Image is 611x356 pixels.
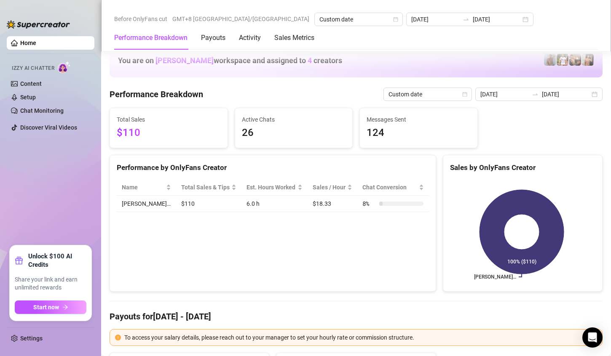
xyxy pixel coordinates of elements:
span: Custom date [389,88,467,101]
a: Content [20,80,42,87]
span: 26 [242,125,346,141]
div: Open Intercom Messenger [582,327,603,348]
a: Home [20,40,36,46]
h4: Payouts for [DATE] - [DATE] [110,311,603,322]
img: logo-BBDzfeDw.svg [7,20,70,29]
span: Messages Sent [367,115,471,124]
img: AI Chatter [58,61,71,73]
span: calendar [462,92,467,97]
td: $110 [176,196,242,212]
span: GMT+8 [GEOGRAPHIC_DATA]/[GEOGRAPHIC_DATA] [172,13,309,25]
td: $18.33 [308,196,357,212]
span: Sales / Hour [313,183,346,192]
a: Discover Viral Videos [20,124,77,131]
span: Before OnlyFans cut [114,13,167,25]
span: Start now [33,304,59,311]
button: Start nowarrow-right [15,300,86,314]
span: 124 [367,125,471,141]
td: 6.0 h [241,196,308,212]
img: Joey [544,54,556,66]
span: to [532,91,539,98]
input: Start date [411,15,459,24]
img: Osvaldo [569,54,581,66]
span: Total Sales [117,115,221,124]
img: Zach [582,54,594,66]
text: [PERSON_NAME]… [474,274,516,280]
div: Est. Hours Worked [247,183,296,192]
span: 4 [308,56,312,65]
a: Setup [20,94,36,101]
input: Start date [480,90,528,99]
input: End date [542,90,590,99]
span: $110 [117,125,221,141]
span: exclamation-circle [115,335,121,340]
div: Payouts [201,33,225,43]
span: gift [15,256,23,265]
span: Izzy AI Chatter [12,64,54,72]
div: To access your salary details, please reach out to your manager to set your hourly rate or commis... [124,333,597,342]
div: Sales by OnlyFans Creator [450,162,595,173]
div: Performance Breakdown [114,33,188,43]
span: to [463,16,469,23]
th: Name [117,179,176,196]
th: Chat Conversion [357,179,429,196]
div: Sales Metrics [274,33,314,43]
div: Performance by OnlyFans Creator [117,162,429,173]
span: Name [122,183,164,192]
span: arrow-right [62,304,68,310]
span: calendar [393,17,398,22]
span: [PERSON_NAME] [155,56,214,65]
span: Chat Conversion [362,183,417,192]
th: Total Sales & Tips [176,179,242,196]
span: Active Chats [242,115,346,124]
span: Share your link and earn unlimited rewards [15,276,86,292]
span: 8 % [362,199,376,208]
input: End date [473,15,521,24]
h4: Performance Breakdown [110,88,203,100]
span: Custom date [319,13,398,26]
span: swap-right [463,16,469,23]
img: Hector [557,54,568,66]
span: swap-right [532,91,539,98]
strong: Unlock $100 AI Credits [28,252,86,269]
td: [PERSON_NAME]… [117,196,176,212]
span: Total Sales & Tips [181,183,230,192]
h1: You are on workspace and assigned to creators [118,56,342,65]
div: Activity [239,33,261,43]
a: Chat Monitoring [20,107,64,114]
a: Settings [20,335,43,342]
th: Sales / Hour [308,179,357,196]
